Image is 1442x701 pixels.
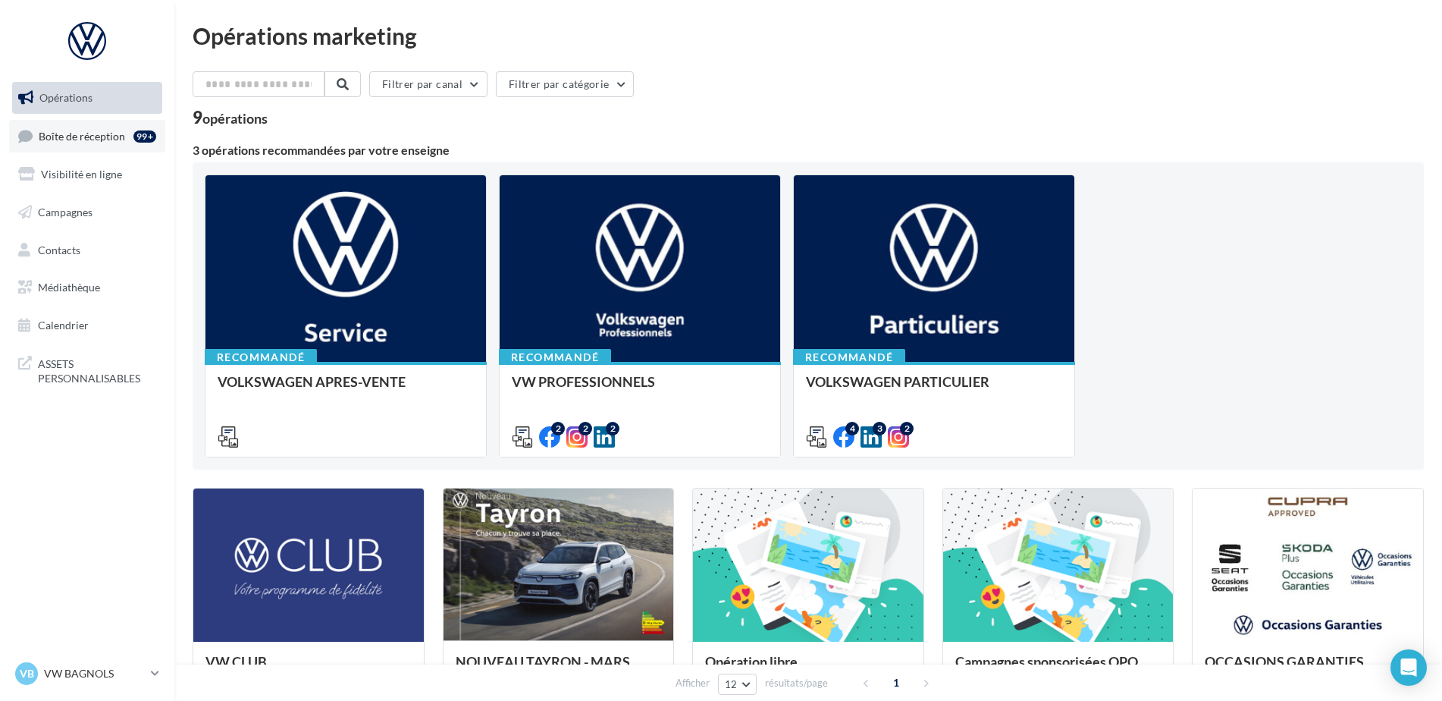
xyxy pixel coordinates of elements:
span: 1 [884,671,908,695]
div: Opérations marketing [193,24,1424,47]
span: Opérations [39,91,92,104]
div: 3 [873,422,886,435]
a: Calendrier [9,310,165,341]
p: VW BAGNOLS [44,666,145,681]
a: Opérations [9,82,165,114]
span: OCCASIONS GARANTIES [1205,653,1364,670]
a: Boîte de réception99+ [9,120,165,152]
span: Contacts [38,243,80,256]
span: Campagnes sponsorisées OPO [955,653,1138,670]
div: 2 [578,422,592,435]
a: VB VW BAGNOLS [12,659,162,688]
div: 4 [845,422,859,435]
button: Filtrer par catégorie [496,71,634,97]
a: Médiathèque [9,272,165,303]
span: résultats/page [765,676,828,690]
a: Contacts [9,234,165,266]
div: Recommandé [499,349,611,366]
div: 9 [193,109,268,126]
div: 2 [551,422,565,435]
span: Boîte de réception [39,129,125,142]
button: 12 [718,674,757,695]
span: VW PROFESSIONNELS [512,373,655,390]
div: 2 [606,422,619,435]
div: Open Intercom Messenger [1390,649,1427,686]
div: 3 opérations recommandées par votre enseigne [193,144,1424,156]
span: ASSETS PERSONNALISABLES [38,354,156,386]
button: Filtrer par canal [369,71,487,97]
span: 12 [725,678,738,690]
span: VW CLUB [205,653,267,670]
span: Visibilité en ligne [41,168,122,181]
div: Recommandé [205,349,317,366]
span: VB [20,666,34,681]
span: VOLKSWAGEN PARTICULIER [806,373,989,390]
span: VOLKSWAGEN APRES-VENTE [218,373,406,390]
a: Visibilité en ligne [9,159,165,190]
div: Recommandé [793,349,905,366]
a: ASSETS PERSONNALISABLES [9,347,165,392]
div: 99+ [133,130,156,143]
a: Campagnes [9,196,165,228]
span: Calendrier [38,319,89,332]
span: Afficher [676,676,710,690]
div: 2 [900,422,914,435]
span: Campagnes [38,206,92,218]
div: opérations [202,112,268,125]
span: Médiathèque [38,281,100,294]
span: Opération libre [705,653,798,670]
